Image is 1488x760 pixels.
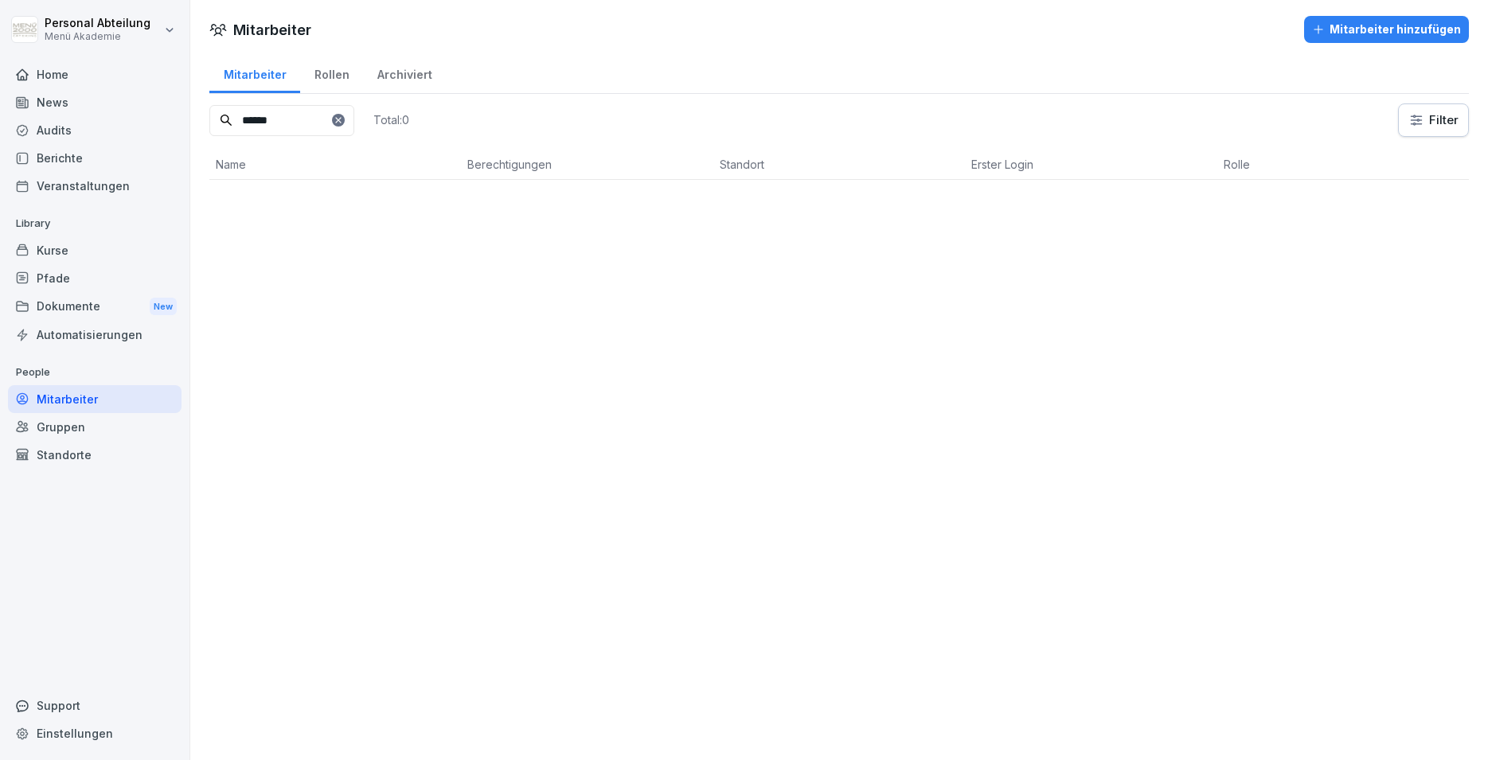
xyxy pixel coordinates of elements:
a: Mitarbeiter [209,53,300,93]
a: Berichte [8,144,182,172]
a: Automatisierungen [8,321,182,349]
th: Berechtigungen [461,150,713,180]
a: DokumenteNew [8,292,182,322]
a: Home [8,60,182,88]
a: Pfade [8,264,182,292]
div: Support [8,692,182,719]
h1: Mitarbeiter [233,19,311,41]
a: Kurse [8,236,182,264]
a: Rollen [300,53,363,93]
a: Audits [8,116,182,144]
th: Standort [713,150,965,180]
p: People [8,360,182,385]
p: Menü Akademie [45,31,150,42]
button: Filter [1399,104,1468,136]
a: Gruppen [8,413,182,441]
a: Mitarbeiter [8,385,182,413]
th: Erster Login [965,150,1217,180]
th: Rolle [1217,150,1469,180]
a: Veranstaltungen [8,172,182,200]
th: Name [209,150,461,180]
button: Mitarbeiter hinzufügen [1304,16,1469,43]
a: Einstellungen [8,719,182,747]
div: New [150,298,177,316]
div: Filter [1408,112,1459,128]
p: Personal Abteilung [45,17,150,30]
a: News [8,88,182,116]
div: Dokumente [8,292,182,322]
p: Library [8,211,182,236]
p: Total: 0 [373,112,409,127]
a: Archiviert [363,53,446,93]
div: Mitarbeiter hinzufügen [1312,21,1461,38]
a: Standorte [8,441,182,469]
